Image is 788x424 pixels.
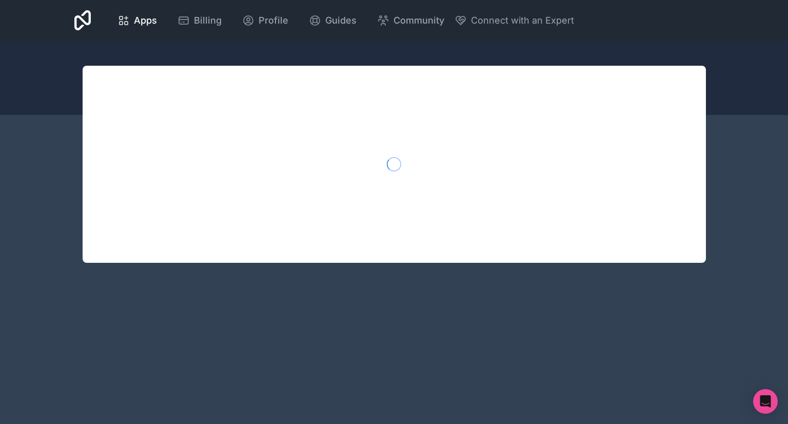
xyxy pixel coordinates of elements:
span: Apps [134,13,157,28]
a: Community [369,9,452,32]
a: Apps [109,9,165,32]
span: Billing [194,13,222,28]
a: Billing [169,9,230,32]
span: Community [393,13,444,28]
a: Guides [301,9,365,32]
div: Open Intercom Messenger [753,389,778,414]
span: Guides [325,13,357,28]
a: Profile [234,9,297,32]
span: Connect with an Expert [471,13,574,28]
span: Profile [259,13,288,28]
button: Connect with an Expert [455,13,574,28]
